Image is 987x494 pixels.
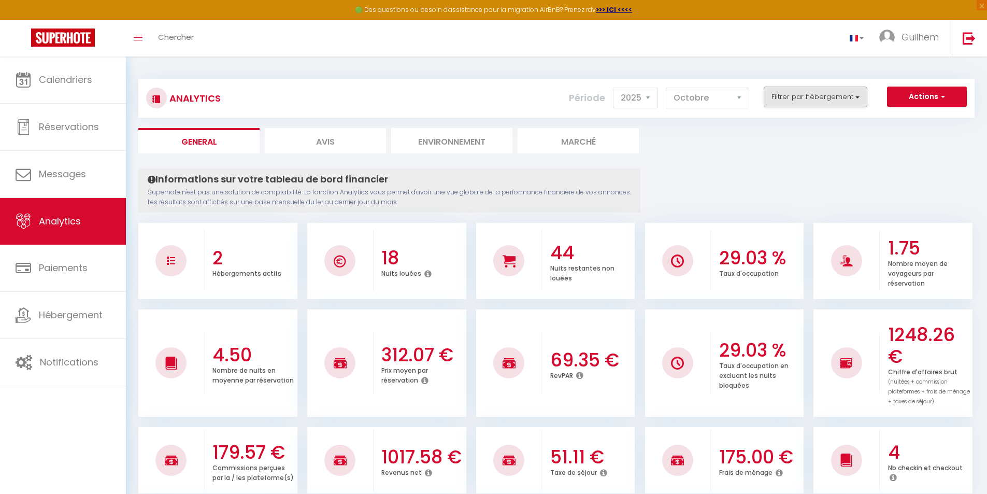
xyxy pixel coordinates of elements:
[888,365,970,406] p: Chiffre d'affaires brut
[550,242,633,264] h3: 44
[39,308,103,321] span: Hébergement
[719,466,773,477] p: Frais de ménage
[381,466,422,477] p: Revenus net
[39,120,99,133] span: Réservations
[888,257,948,288] p: Nombre moyen de voyageurs par réservation
[764,87,867,107] button: Filtrer par hébergement
[39,215,81,228] span: Analytics
[719,247,802,269] h3: 29.03 %
[212,364,294,385] p: Nombre de nuits en moyenne par réservation
[879,30,895,45] img: ...
[719,446,802,468] h3: 175.00 €
[719,359,789,390] p: Taux d'occupation en excluant les nuits bloquées
[40,356,98,369] span: Notifications
[888,442,970,463] h3: 4
[212,247,295,269] h3: 2
[150,20,202,57] a: Chercher
[871,20,952,57] a: ... Guilhem
[212,442,295,463] h3: 179.57 €
[212,267,281,278] p: Hébergements actifs
[39,73,92,86] span: Calendriers
[888,324,970,368] h3: 1248.26 €
[167,257,175,265] img: NO IMAGE
[391,128,512,153] li: Environnement
[550,349,633,371] h3: 69.35 €
[265,128,386,153] li: Avis
[212,461,294,482] p: Commissions perçues par la / les plateforme(s)
[550,446,633,468] h3: 51.11 €
[887,87,967,107] button: Actions
[39,261,88,274] span: Paiements
[31,29,95,47] img: Super Booking
[550,466,597,477] p: Taxe de séjour
[550,369,573,380] p: RevPAR
[888,378,970,405] span: (nuitées + commission plateformes + frais de ménage + taxes de séjour)
[569,87,605,109] label: Période
[596,5,632,14] a: >>> ICI <<<<
[719,340,802,361] h3: 29.03 %
[671,357,684,370] img: NO IMAGE
[840,357,853,369] img: NO IMAGE
[39,167,86,180] span: Messages
[158,32,194,43] span: Chercher
[381,267,421,278] p: Nuits louées
[148,174,631,185] h4: Informations sur votre tableau de bord financier
[167,87,221,110] h3: Analytics
[888,237,970,259] h3: 1.75
[381,344,464,366] h3: 312.07 €
[902,31,939,44] span: Guilhem
[381,247,464,269] h3: 18
[550,262,614,283] p: Nuits restantes non louées
[212,344,295,366] h3: 4.50
[381,446,464,468] h3: 1017.58 €
[138,128,260,153] li: General
[381,364,428,385] p: Prix moyen par réservation
[888,461,963,472] p: Nb checkin et checkout
[148,188,631,207] p: Superhote n'est pas une solution de comptabilité. La fonction Analytics vous permet d'avoir une v...
[518,128,639,153] li: Marché
[719,267,779,278] p: Taux d'occupation
[963,32,976,45] img: logout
